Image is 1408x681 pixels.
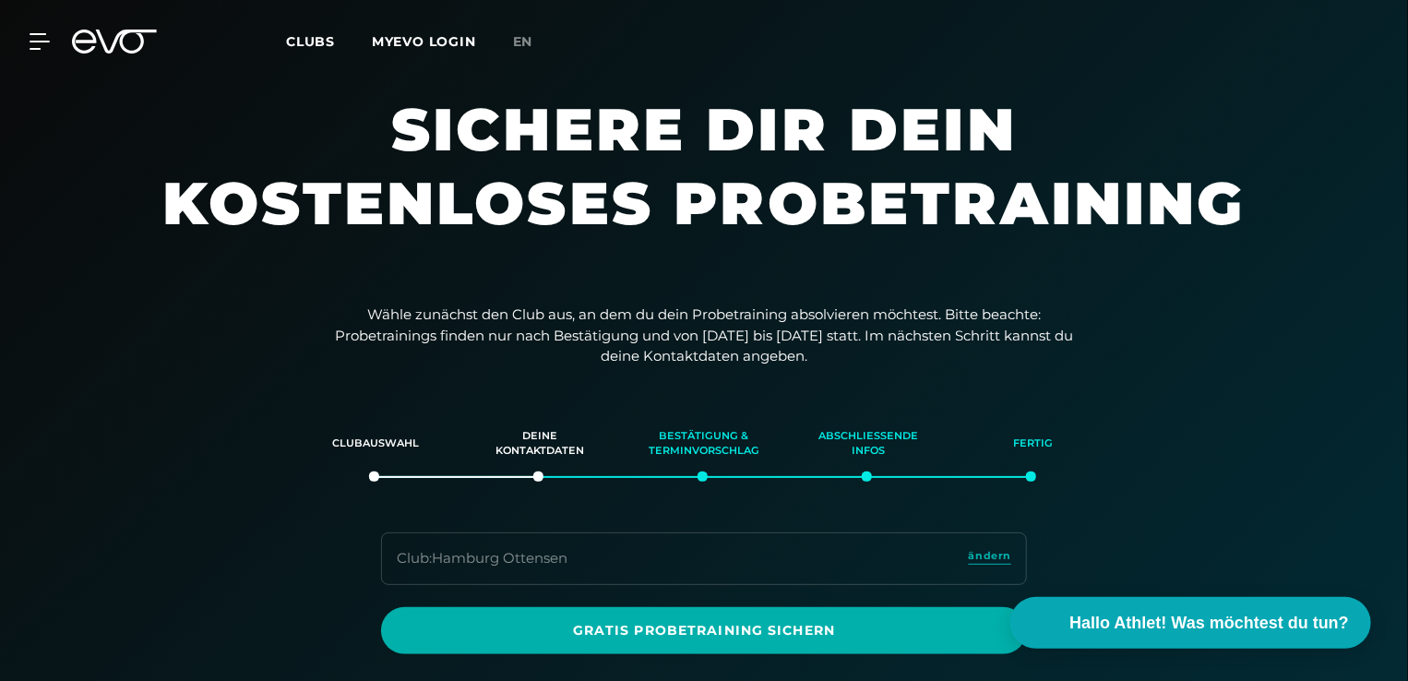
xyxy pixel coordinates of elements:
[286,33,335,50] span: Clubs
[397,548,567,569] div: Club : Hamburg Ottensen
[1069,611,1349,636] span: Hallo Athlet! Was möchtest du tun?
[969,548,1011,564] span: ändern
[381,607,1027,654] a: Gratis Probetraining sichern
[809,419,927,469] div: Abschließende Infos
[372,33,476,50] a: MYEVO LOGIN
[335,305,1073,367] p: Wähle zunächst den Club aus, an dem du dein Probetraining absolvieren möchtest. Bitte beachte: Pr...
[286,32,372,50] a: Clubs
[513,33,533,50] span: en
[1010,597,1371,649] button: Hallo Athlet! Was möchtest du tun?
[481,419,599,469] div: Deine Kontaktdaten
[425,621,983,640] span: Gratis Probetraining sichern
[150,92,1258,277] h1: Sichere dir dein kostenloses Probetraining
[973,419,1092,469] div: Fertig
[645,419,763,469] div: Bestätigung & Terminvorschlag
[969,548,1011,569] a: ändern
[513,31,555,53] a: en
[316,419,435,469] div: Clubauswahl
